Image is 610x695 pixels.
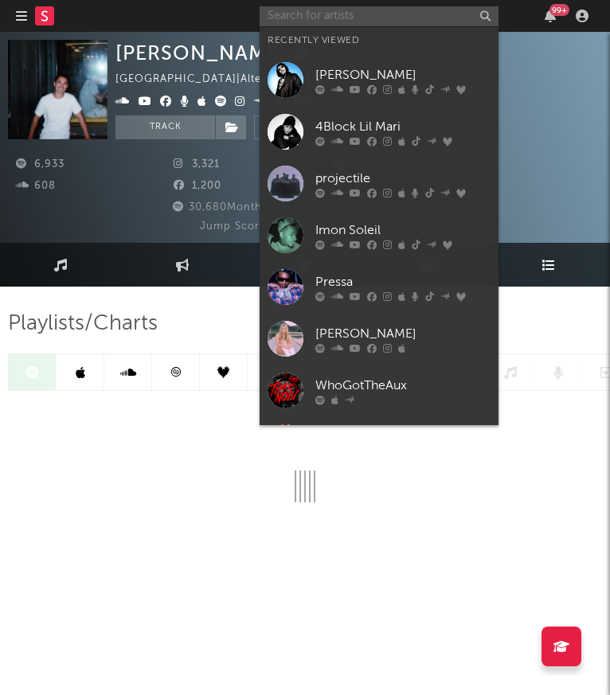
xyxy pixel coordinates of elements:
[170,202,324,213] span: 30,680 Monthly Listeners
[545,10,556,22] button: 99+
[549,4,569,16] div: 99 +
[115,40,313,66] div: [PERSON_NAME]
[268,31,491,50] div: Recently Viewed
[260,54,499,106] a: [PERSON_NAME]
[16,181,56,191] span: 608
[200,221,294,232] span: Jump Score: 58.8
[260,106,499,158] a: 4Block Lil Mari
[254,115,346,139] a: Benchmark
[16,159,65,170] span: 6,933
[260,6,499,26] input: Search for artists
[260,209,499,261] a: Imon Soleil
[315,221,491,240] div: Imon Soleil
[260,261,499,313] a: Pressa
[315,376,491,395] div: WhoGotTheAux
[115,115,215,139] button: Track
[8,314,158,334] span: Playlists/Charts
[315,65,491,84] div: [PERSON_NAME]
[315,169,491,188] div: projectile
[315,272,491,291] div: Pressa
[260,158,499,209] a: projectile
[315,117,491,136] div: 4Block Lil Mari
[260,416,499,468] a: Cupid
[115,70,317,89] div: [GEOGRAPHIC_DATA] | Alternative
[174,181,221,191] span: 1,200
[260,365,499,416] a: WhoGotTheAux
[174,159,220,170] span: 3,321
[315,324,491,343] div: [PERSON_NAME]
[260,313,499,365] a: [PERSON_NAME]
